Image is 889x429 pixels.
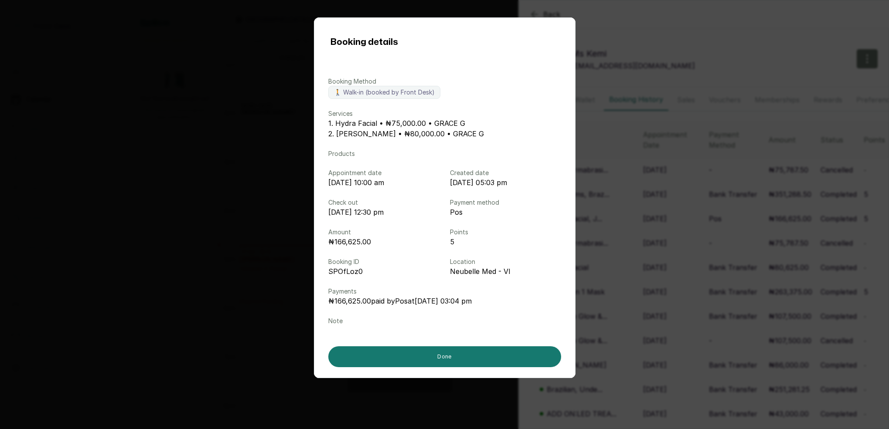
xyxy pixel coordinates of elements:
p: Payments [328,287,561,296]
p: Services [328,109,561,118]
button: Done [328,346,561,367]
p: 5 [450,236,561,247]
p: Neubelle Med - VI [450,266,561,277]
label: 🚶 Walk-in (booked by Front Desk) [328,86,440,99]
p: ₦166,625.00 [328,236,439,247]
p: Booking Method [328,77,561,86]
p: [DATE] 12:30 pm [328,207,439,217]
h1: Booking details [330,35,398,49]
p: Location [450,257,561,266]
p: 1. Hydra Facial • ₦75,000.00 • GRACE G [328,118,561,128]
p: Check out [328,198,439,207]
p: Products [328,149,561,158]
p: Pos [450,207,561,217]
p: [DATE] 05:03 pm [450,177,561,188]
p: 2. [PERSON_NAME] • ₦80,000.00 • GRACE G [328,128,561,139]
p: Created date [450,169,561,177]
p: Appointment date [328,169,439,177]
p: Amount [328,228,439,236]
p: Points [450,228,561,236]
p: Booking ID [328,257,439,266]
p: Note [328,317,561,325]
p: SPOfLoz0 [328,266,439,277]
p: Payment method [450,198,561,207]
p: [DATE] 10:00 am [328,177,439,188]
p: ₦166,625.00 paid by Pos at [DATE] 03:04 pm [328,296,561,306]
